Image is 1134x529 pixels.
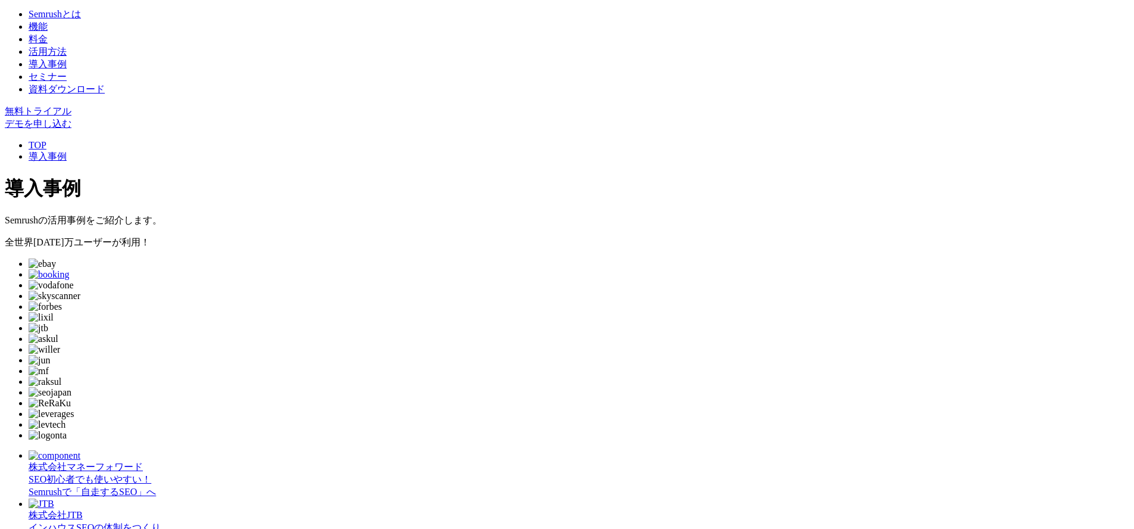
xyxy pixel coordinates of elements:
img: seojapan [29,387,71,398]
a: component 株式会社マネーフォワード SEO初心者でも使いやすい！Semrushで「自走するSEO」へ [29,450,1129,499]
a: 料金 [29,34,48,44]
img: jtb [29,323,48,334]
img: jun [29,355,50,366]
a: 資料ダウンロード [29,84,105,94]
div: 株式会社マネーフォワード [29,461,1129,474]
img: component [29,450,80,461]
h1: 導入事例 [5,176,1129,202]
a: 機能 [29,21,48,32]
a: セミナー [29,71,67,82]
span: [DATE]万ユーザー [33,237,112,247]
img: levtech [29,419,65,430]
img: willer [29,344,60,355]
img: booking [29,269,69,280]
img: mf [29,366,49,376]
img: raksul [29,376,61,387]
img: logonta [29,430,67,441]
a: デモを申し込む [5,119,71,129]
a: 活用方法 [29,46,67,57]
div: SEO初心者でも使いやすい！ Semrushで「自走するSEO」へ [29,474,1129,499]
a: 無料トライアル [5,106,71,116]
p: 全世界 が利用！ [5,237,1129,249]
img: leverages [29,409,74,419]
img: ReRaKu [29,398,71,409]
a: 導入事例 [29,59,67,69]
img: lixil [29,312,54,323]
a: TOP [29,140,46,150]
img: ebay [29,259,56,269]
img: askul [29,334,58,344]
img: vodafone [29,280,74,291]
img: JTB [29,499,54,509]
div: 株式会社JTB [29,509,1129,522]
a: 導入事例 [29,151,67,161]
img: skyscanner [29,291,80,301]
div: Semrushの活用事例をご紹介します。 [5,214,1129,227]
img: forbes [29,301,62,312]
a: Semrushとは [29,9,81,19]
